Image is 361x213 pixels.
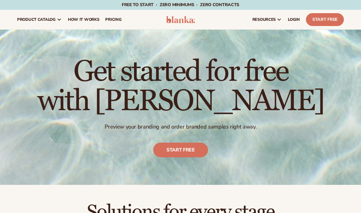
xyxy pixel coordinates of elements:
[288,17,300,22] span: LOGIN
[68,17,99,22] span: How It Works
[17,17,56,22] span: product catalog
[285,10,303,29] a: LOGIN
[252,17,276,22] span: resources
[306,13,344,26] a: Start Free
[14,10,65,29] a: product catalog
[153,143,208,157] a: Start free
[105,17,121,22] span: pricing
[166,16,195,23] img: logo
[249,10,285,29] a: resources
[37,123,324,130] p: Preview your branding and order branded samples right away.
[122,2,239,8] span: Free to start · ZERO minimums · ZERO contracts
[102,10,125,29] a: pricing
[65,10,102,29] a: How It Works
[37,57,324,116] h1: Get started for free with [PERSON_NAME]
